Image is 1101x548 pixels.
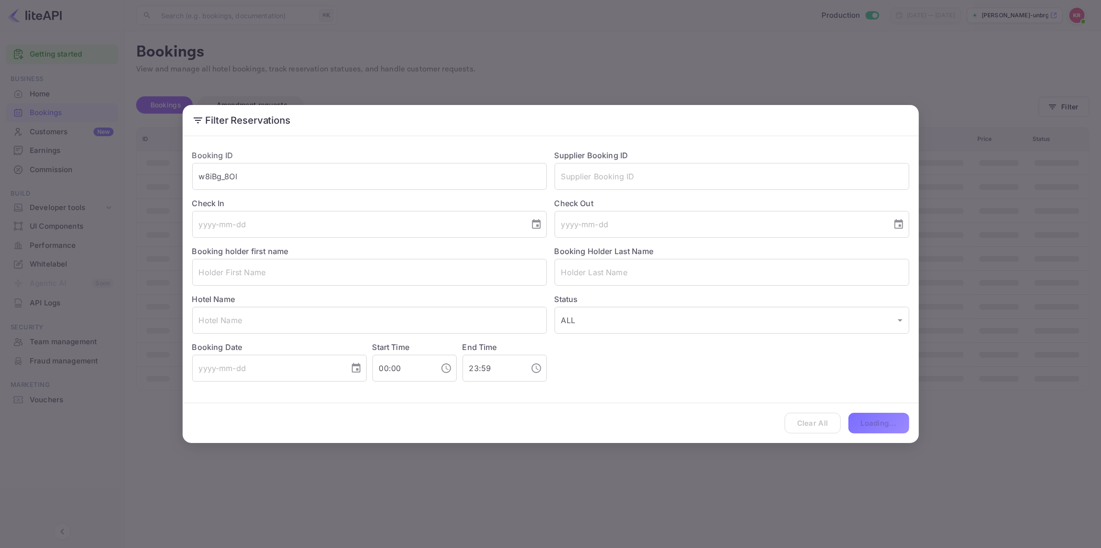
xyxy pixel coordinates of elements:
[463,355,523,382] input: hh:mm
[555,246,654,256] label: Booking Holder Last Name
[889,215,908,234] button: Choose date
[192,198,547,209] label: Check In
[192,151,233,160] label: Booking ID
[555,151,628,160] label: Supplier Booking ID
[192,355,343,382] input: yyyy-mm-dd
[437,359,456,378] button: Choose time, selected time is 12:00 AM
[183,105,919,136] h2: Filter Reservations
[192,294,235,304] label: Hotel Name
[463,342,497,352] label: End Time
[192,341,367,353] label: Booking Date
[555,307,909,334] div: ALL
[192,259,547,286] input: Holder First Name
[555,259,909,286] input: Holder Last Name
[192,307,547,334] input: Hotel Name
[372,355,433,382] input: hh:mm
[555,198,909,209] label: Check Out
[192,211,523,238] input: yyyy-mm-dd
[527,359,546,378] button: Choose time, selected time is 11:59 PM
[555,163,909,190] input: Supplier Booking ID
[527,215,546,234] button: Choose date
[192,246,289,256] label: Booking holder first name
[192,163,547,190] input: Booking ID
[555,293,909,305] label: Status
[372,342,410,352] label: Start Time
[555,211,885,238] input: yyyy-mm-dd
[347,359,366,378] button: Choose date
